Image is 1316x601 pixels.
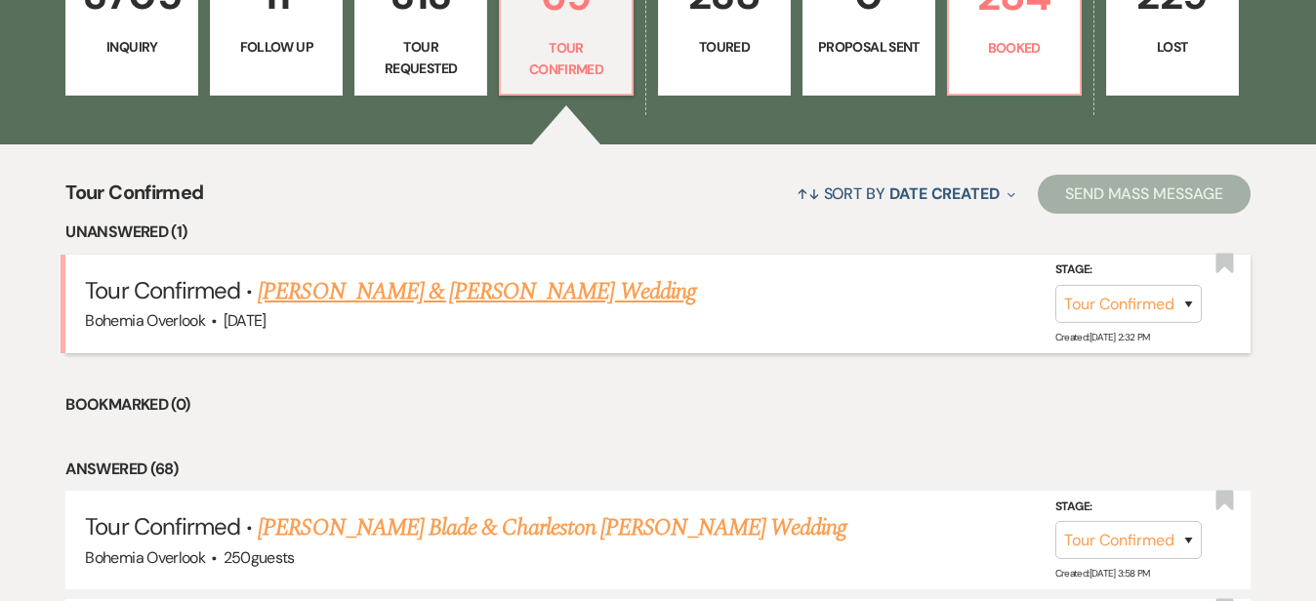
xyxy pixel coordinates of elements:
span: Created: [DATE] 2:32 PM [1055,331,1150,343]
p: Tour Requested [367,36,474,80]
li: Unanswered (1) [65,220,1250,245]
p: Lost [1119,36,1226,58]
p: Toured [671,36,778,58]
span: Tour Confirmed [85,511,240,541]
p: Inquiry [78,36,185,58]
a: [PERSON_NAME] & [PERSON_NAME] Wedding [258,274,695,309]
span: Tour Confirmed [65,178,203,220]
p: Booked [961,37,1068,59]
span: Created: [DATE] 3:58 PM [1055,567,1150,580]
span: Tour Confirmed [85,275,240,305]
li: Bookmarked (0) [65,392,1250,418]
span: Date Created [889,183,1000,204]
span: ↑↓ [797,183,820,204]
span: [DATE] [224,310,267,331]
li: Answered (68) [65,457,1250,482]
a: [PERSON_NAME] Blade & Charleston [PERSON_NAME] Wedding [258,510,846,545]
span: 250 guests [224,547,295,568]
p: Follow Up [223,36,330,58]
label: Stage: [1055,497,1202,518]
label: Stage: [1055,260,1202,281]
span: Bohemia Overlook [85,547,205,568]
button: Sort By Date Created [789,168,1023,220]
p: Proposal Sent [815,36,923,58]
button: Send Mass Message [1038,175,1251,214]
p: Tour Confirmed [513,37,620,81]
span: Bohemia Overlook [85,310,205,331]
